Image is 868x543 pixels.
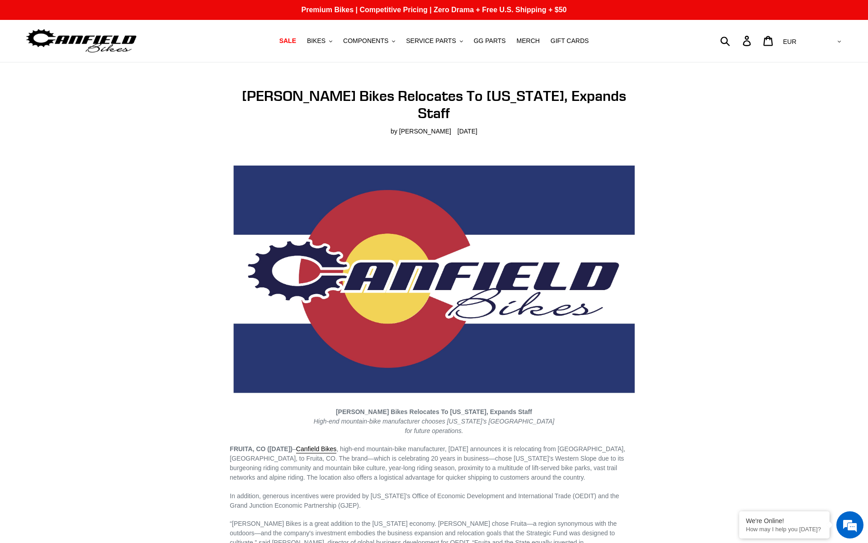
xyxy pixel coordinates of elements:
a: MERCH [512,35,544,47]
img: Canfield Bikes [25,27,138,55]
span: MERCH [517,37,540,45]
a: Canfield Bikes [296,445,337,453]
time: [DATE] [458,128,477,135]
button: SERVICE PARTS [401,35,467,47]
button: COMPONENTS [339,35,400,47]
span: In addition, generous incentives were provided by [US_STATE]’s Office of Economic Development and... [230,492,619,509]
span: Canfield Bikes [296,445,337,452]
span: by [PERSON_NAME] [391,127,451,136]
span: GIFT CARDS [551,37,589,45]
span: SERVICE PARTS [406,37,456,45]
h1: [PERSON_NAME] Bikes Relocates To [US_STATE], Expands Staff [230,87,638,122]
b: FRUITA, CO ([DATE]) [230,445,292,452]
a: GIFT CARDS [546,35,594,47]
div: We're Online! [746,517,823,524]
span: COMPONENTS [343,37,388,45]
b: [PERSON_NAME] Bikes Relocates To [US_STATE], Expands Staff [336,408,532,415]
span: GG PARTS [474,37,506,45]
input: Search [725,31,748,51]
span: – [292,445,296,452]
a: SALE [275,35,301,47]
button: BIKES [302,35,337,47]
span: , high-end mountain-bike manufacturer, [DATE] announces it is relocating from [GEOGRAPHIC_DATA], ... [230,445,625,481]
span: SALE [279,37,296,45]
a: GG PARTS [469,35,510,47]
p: How may I help you today? [746,526,823,533]
span: BIKES [307,37,325,45]
span: High-end mountain-bike manufacturer chooses [US_STATE]’s [GEOGRAPHIC_DATA] for future operations. [314,418,554,434]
